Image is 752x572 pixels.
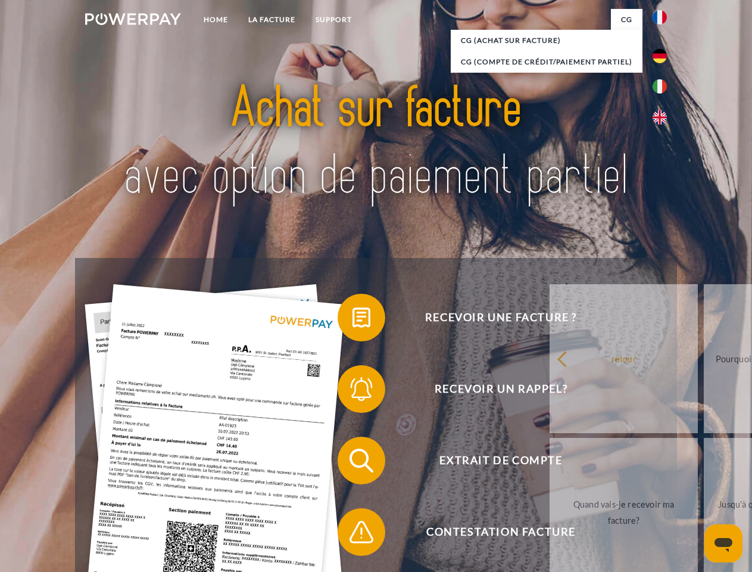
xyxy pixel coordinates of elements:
a: LA FACTURE [238,9,305,30]
span: Contestation Facture [355,508,647,556]
img: qb_warning.svg [347,517,376,547]
button: Recevoir un rappel? [338,365,647,413]
img: it [653,79,667,94]
iframe: Bouton de lancement de la fenêtre de messagerie [704,524,742,562]
a: Support [305,9,362,30]
img: en [653,110,667,125]
img: de [653,49,667,63]
button: Contestation Facture [338,508,647,556]
img: logo-powerpay-white.svg [85,13,181,25]
span: Extrait de compte [355,437,647,484]
img: fr [653,10,667,24]
button: Recevoir une facture ? [338,294,647,341]
div: retour [557,350,691,366]
a: CG (Compte de crédit/paiement partiel) [451,51,642,73]
button: Extrait de compte [338,437,647,484]
a: CG [611,9,642,30]
img: qb_bell.svg [347,374,376,404]
img: title-powerpay_fr.svg [114,57,638,228]
img: qb_bill.svg [347,303,376,332]
a: CG (achat sur facture) [451,30,642,51]
span: Recevoir un rappel? [355,365,647,413]
span: Recevoir une facture ? [355,294,647,341]
img: qb_search.svg [347,446,376,475]
div: Quand vais-je recevoir ma facture? [557,496,691,529]
a: Home [194,9,238,30]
